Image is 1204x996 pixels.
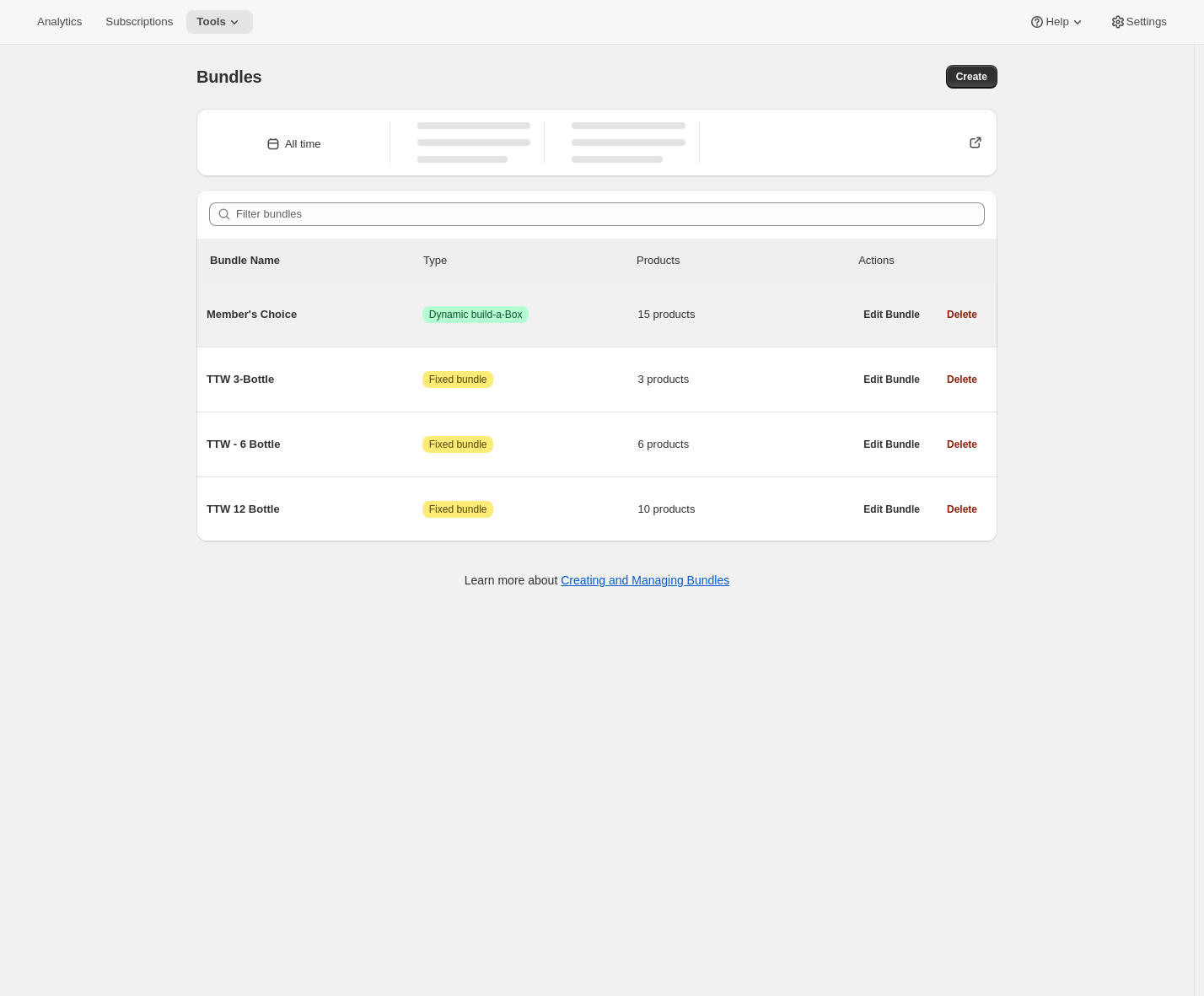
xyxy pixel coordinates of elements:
span: Help [1045,15,1068,29]
span: Fixed bundle [429,438,487,451]
span: TTW 12 Bottle [207,501,422,518]
button: Delete [937,303,987,326]
button: Create [946,65,997,89]
button: Tools [186,10,253,34]
a: Creating and Managing Bundles [561,573,729,587]
div: Type [423,252,637,269]
span: Edit Bundle [863,438,920,451]
span: Fixed bundle [429,373,487,386]
span: Delete [947,438,977,451]
span: Member's Choice [207,306,422,323]
span: 15 products [638,306,854,323]
button: Edit Bundle [853,498,930,521]
button: Edit Bundle [853,368,930,391]
button: Help [1019,10,1095,34]
span: Edit Bundle [863,503,920,516]
button: Delete [937,433,987,456]
span: 3 products [638,371,854,388]
span: 10 products [638,501,854,518]
span: 6 products [638,436,854,453]
span: Analytics [37,15,82,29]
div: Actions [858,252,984,269]
span: Settings [1126,15,1167,29]
p: Learn more about [465,572,729,589]
button: Analytics [27,10,92,34]
span: Fixed bundle [429,503,487,516]
span: Edit Bundle [863,308,920,321]
span: Dynamic build-a-Box [429,308,523,321]
span: Delete [947,308,977,321]
span: Edit Bundle [863,373,920,386]
span: Tools [196,15,226,29]
button: Settings [1099,10,1177,34]
button: Subscriptions [95,10,183,34]
button: Delete [937,498,987,521]
span: Delete [947,503,977,516]
input: Filter bundles [236,202,985,226]
span: TTW 3-Bottle [207,371,422,388]
button: Edit Bundle [853,303,930,326]
span: Bundles [196,67,262,86]
div: Products [637,252,850,269]
p: Bundle Name [210,252,423,269]
span: Subscriptions [105,15,173,29]
div: All time [285,136,321,153]
span: TTW - 6 Bottle [207,436,422,453]
span: Delete [947,373,977,386]
button: Edit Bundle [853,433,930,456]
span: Create [956,70,987,83]
button: Delete [937,368,987,391]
